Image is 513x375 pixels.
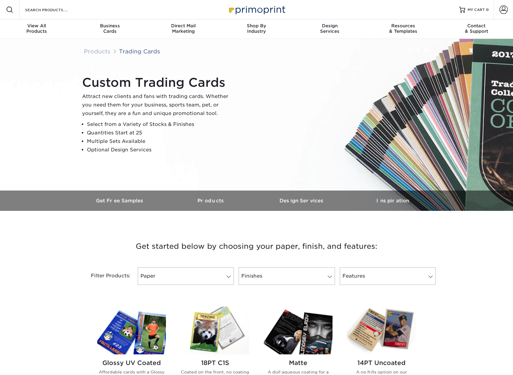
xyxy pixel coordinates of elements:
span: MY CART [468,7,485,12]
span: Resources [366,23,440,29]
a: Get Free Samples [75,191,166,211]
span: Shop By [220,23,293,29]
img: 18PT C1S Trading Cards [180,307,249,354]
h1: Custom Trading Cards [82,75,233,90]
h3: Products [166,198,256,204]
input: SEARCH PRODUCTS..... [25,6,84,13]
img: Matte Trading Cards [264,307,333,354]
li: Select from a Variety of Stocks & Finishes [87,120,233,129]
a: Direct MailMarketing [147,19,220,39]
a: Features [340,267,436,285]
div: Filter Products: [75,267,135,285]
a: Paper [138,267,234,285]
a: Shop ByIndustry [220,19,293,39]
a: Products [166,191,256,211]
h2: Glossy UV Coated [97,359,166,367]
img: Glossy UV Coated Trading Cards [97,307,166,354]
h2: Matte [264,359,333,367]
h2: 14PT Uncoated [347,359,416,367]
span: 0 [486,8,489,12]
span: Business [73,23,147,29]
p: Attract new clients and fans with trading cards. Whether you need them for your business, sports ... [82,92,233,118]
div: Marketing [147,23,220,34]
h3: Get Free Samples [75,198,166,204]
a: Contact& Support [440,19,513,39]
a: DesignServices [293,19,366,39]
span: Design [293,23,366,29]
h2: 18PT C1S [180,359,249,367]
li: Multiple Sets Available [87,137,233,146]
a: Design Services [256,191,347,211]
div: Industry [220,23,293,34]
h3: Inspiration [347,198,438,204]
img: Primoprint [226,3,287,16]
a: Products [84,48,111,55]
span: Direct Mail [147,23,220,29]
div: & Templates [366,23,440,34]
a: Inspiration [347,191,438,211]
a: BusinessCards [73,19,147,39]
div: Cards [73,23,147,34]
h3: Design Services [256,198,347,204]
img: 14PT Uncoated Trading Cards [347,307,416,354]
a: Resources& Templates [366,19,440,39]
h3: Get started below by choosing your paper, finish, and features: [79,233,434,260]
li: Optional Design Services [87,146,233,154]
li: Quantities Start at 25 [87,129,233,137]
span: Contact [440,23,513,29]
div: & Support [440,23,513,34]
a: Finishes [239,267,335,285]
a: Trading Cards [119,48,160,55]
div: Services [293,23,366,34]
